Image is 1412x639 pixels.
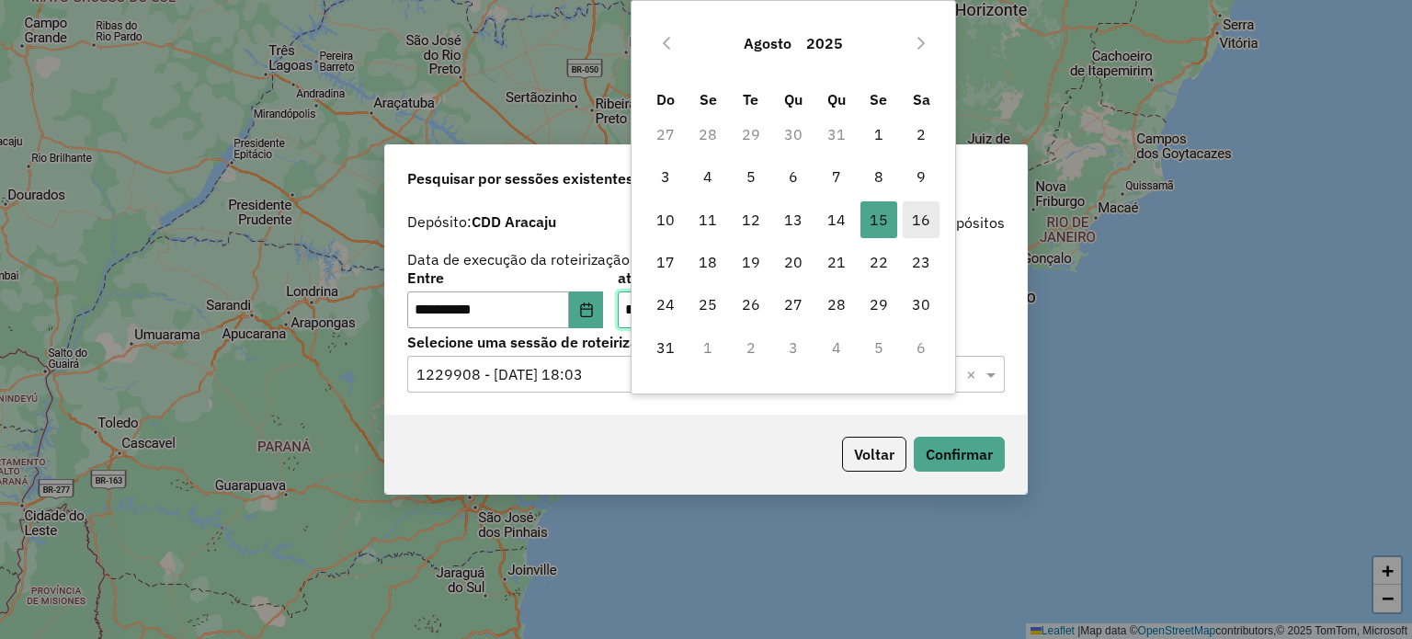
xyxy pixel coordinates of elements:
[913,90,930,108] span: Sa
[689,158,726,195] span: 4
[772,283,814,325] td: 27
[687,199,729,241] td: 11
[407,167,633,189] span: Pesquisar por sessões existentes
[644,283,687,325] td: 24
[644,113,687,155] td: 27
[730,283,772,325] td: 26
[407,211,556,233] label: Depósito:
[827,90,846,108] span: Qu
[644,155,687,198] td: 3
[644,199,687,241] td: 10
[914,437,1005,472] button: Confirmar
[407,267,603,289] label: Entre
[472,212,556,231] strong: CDD Aracaju
[687,155,729,198] td: 4
[775,244,812,280] span: 20
[733,286,769,323] span: 26
[860,158,897,195] span: 8
[903,244,939,280] span: 23
[736,21,799,65] button: Choose Month
[652,29,681,58] button: Previous Month
[784,90,803,108] span: Qu
[730,241,772,283] td: 19
[814,326,857,369] td: 4
[687,241,729,283] td: 18
[647,286,684,323] span: 24
[733,201,769,238] span: 12
[407,331,1005,353] label: Selecione uma sessão de roteirização:
[858,326,900,369] td: 5
[799,21,850,65] button: Choose Year
[656,90,675,108] span: Do
[818,201,855,238] span: 14
[814,283,857,325] td: 28
[689,201,726,238] span: 11
[687,283,729,325] td: 25
[644,241,687,283] td: 17
[772,199,814,241] td: 13
[900,155,942,198] td: 9
[775,201,812,238] span: 13
[772,155,814,198] td: 6
[647,201,684,238] span: 10
[858,241,900,283] td: 22
[903,116,939,153] span: 2
[818,158,855,195] span: 7
[858,283,900,325] td: 29
[407,248,634,270] label: Data de execução da roteirização:
[775,158,812,195] span: 6
[687,326,729,369] td: 1
[900,326,942,369] td: 6
[647,329,684,366] span: 31
[644,326,687,369] td: 31
[906,29,936,58] button: Next Month
[772,113,814,155] td: 30
[842,437,906,472] button: Voltar
[700,90,717,108] span: Se
[775,286,812,323] span: 27
[647,244,684,280] span: 17
[733,158,769,195] span: 5
[903,201,939,238] span: 16
[772,326,814,369] td: 3
[858,113,900,155] td: 1
[900,241,942,283] td: 23
[966,363,982,385] span: Clear all
[687,113,729,155] td: 28
[569,291,604,328] button: Choose Date
[743,90,758,108] span: Te
[689,286,726,323] span: 25
[860,286,897,323] span: 29
[900,199,942,241] td: 16
[730,199,772,241] td: 12
[689,244,726,280] span: 18
[814,155,857,198] td: 7
[900,113,942,155] td: 2
[858,199,900,241] td: 15
[647,158,684,195] span: 3
[903,286,939,323] span: 30
[860,244,897,280] span: 22
[730,155,772,198] td: 5
[814,241,857,283] td: 21
[730,113,772,155] td: 29
[858,155,900,198] td: 8
[818,286,855,323] span: 28
[870,90,887,108] span: Se
[772,241,814,283] td: 20
[814,199,857,241] td: 14
[860,116,897,153] span: 1
[818,244,855,280] span: 21
[730,326,772,369] td: 2
[814,113,857,155] td: 31
[900,283,942,325] td: 30
[618,267,814,289] label: até
[860,201,897,238] span: 15
[733,244,769,280] span: 19
[903,158,939,195] span: 9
